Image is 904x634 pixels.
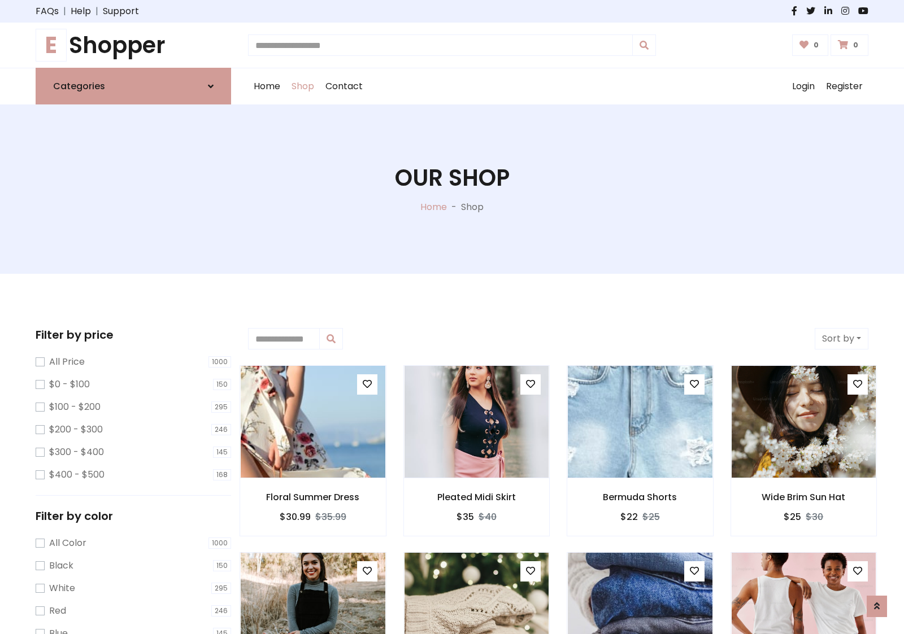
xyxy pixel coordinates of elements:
h6: $30.99 [280,511,311,522]
span: 1000 [208,537,231,549]
a: EShopper [36,32,231,59]
a: Contact [320,68,368,104]
a: Login [786,68,820,104]
del: $30 [806,510,823,523]
a: Categories [36,68,231,104]
a: Help [71,5,91,18]
label: Black [49,559,73,572]
p: Shop [461,200,484,214]
a: Shop [286,68,320,104]
label: $0 - $100 [49,378,90,391]
h6: $22 [620,511,638,522]
span: 168 [213,469,231,480]
button: Sort by [815,328,868,349]
span: E [36,29,67,62]
span: 246 [211,605,231,616]
h6: Wide Brim Sun Hat [731,492,877,502]
label: $300 - $400 [49,445,104,459]
span: | [59,5,71,18]
span: | [91,5,103,18]
del: $25 [642,510,660,523]
h6: $35 [457,511,474,522]
a: FAQs [36,5,59,18]
label: All Price [49,355,85,369]
a: Home [420,200,447,213]
span: 0 [811,40,822,50]
span: 150 [213,379,231,390]
span: 1000 [208,356,231,368]
label: $200 - $300 [49,423,103,436]
h5: Filter by price [36,328,231,342]
p: - [447,200,461,214]
a: Register [820,68,868,104]
del: $40 [479,510,497,523]
h6: Bermuda Shorts [567,492,713,502]
del: $35.99 [315,510,346,523]
h6: Pleated Midi Skirt [404,492,550,502]
a: Support [103,5,139,18]
a: 0 [831,34,868,56]
h1: Our Shop [395,164,510,191]
label: White [49,581,75,595]
a: Home [248,68,286,104]
span: 150 [213,560,231,571]
span: 295 [211,401,231,413]
h6: $25 [784,511,801,522]
label: All Color [49,536,86,550]
label: Red [49,604,66,618]
span: 246 [211,424,231,435]
h1: Shopper [36,32,231,59]
label: $400 - $500 [49,468,105,482]
span: 0 [850,40,861,50]
h6: Floral Summer Dress [240,492,386,502]
h5: Filter by color [36,509,231,523]
a: 0 [792,34,829,56]
label: $100 - $200 [49,400,101,414]
span: 145 [213,447,231,458]
h6: Categories [53,81,105,91]
span: 295 [211,583,231,594]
